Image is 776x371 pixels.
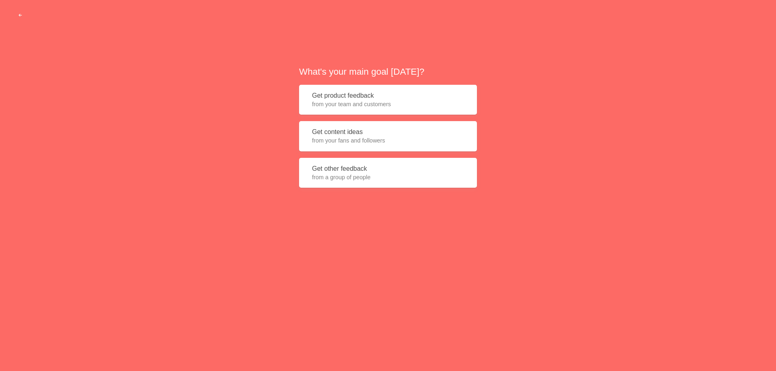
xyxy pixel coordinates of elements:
[312,100,464,108] span: from your team and customers
[299,85,477,115] button: Get product feedbackfrom your team and customers
[312,173,464,181] span: from a group of people
[299,121,477,151] button: Get content ideasfrom your fans and followers
[299,158,477,188] button: Get other feedbackfrom a group of people
[312,136,464,145] span: from your fans and followers
[299,65,477,78] h2: What's your main goal [DATE]?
